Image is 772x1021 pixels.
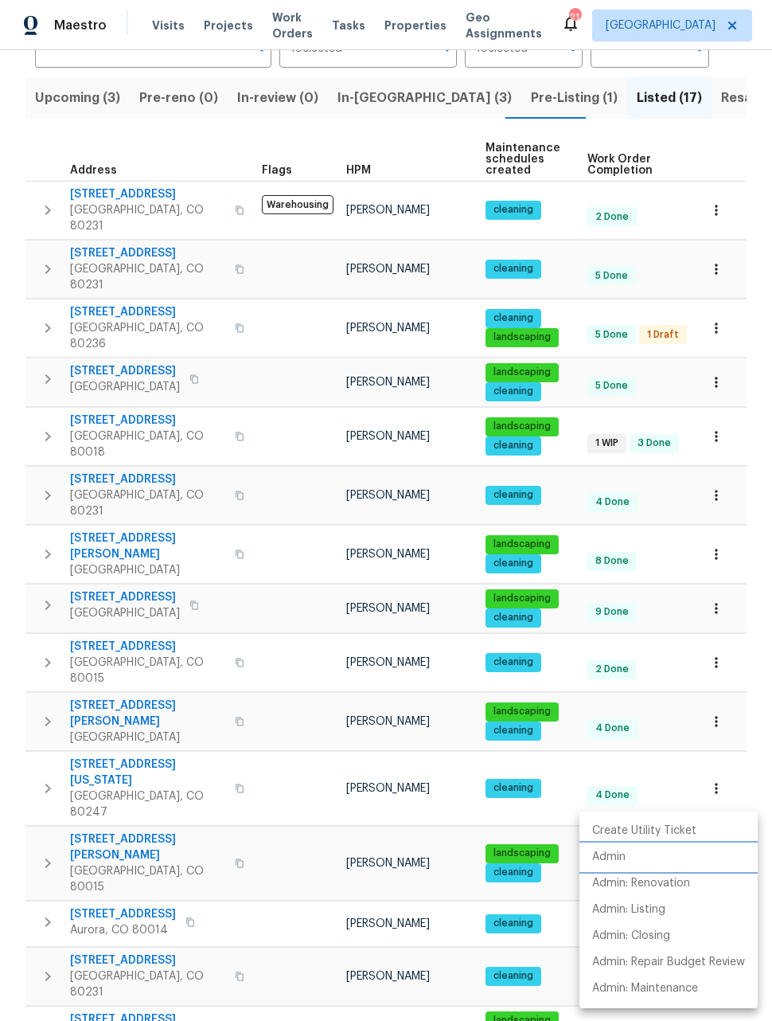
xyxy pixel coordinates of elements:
[592,954,745,971] p: Admin: Repair Budget Review
[592,980,698,997] p: Admin: Maintenance
[592,849,626,866] p: Admin
[592,928,670,945] p: Admin: Closing
[592,902,665,918] p: Admin: Listing
[592,875,690,892] p: Admin: Renovation
[592,823,696,839] p: Create Utility Ticket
